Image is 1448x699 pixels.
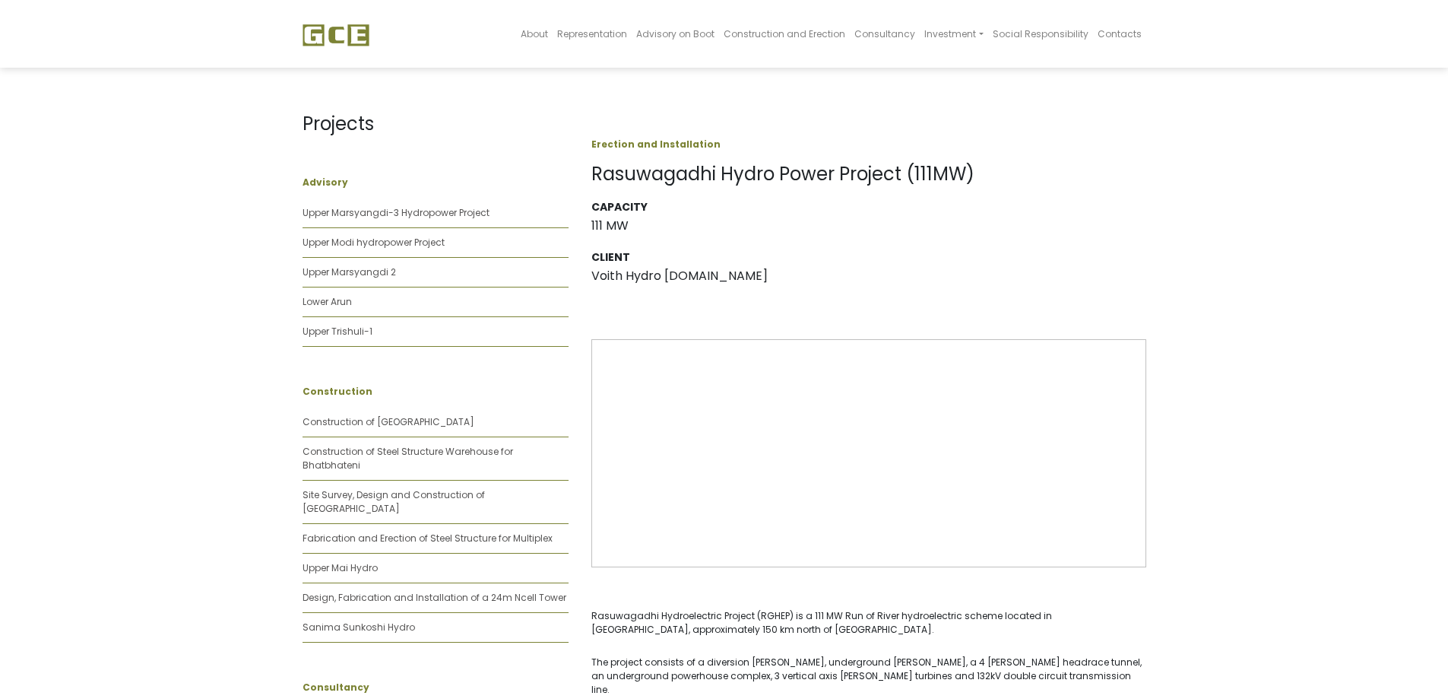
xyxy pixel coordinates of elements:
a: Lower Arun [303,295,352,308]
a: Construction of Steel Structure Warehouse for Bhatbhateni [303,445,513,472]
h3: Client [591,251,1146,264]
a: Consultancy [850,5,920,63]
a: Upper Trishuli-1 [303,325,372,338]
p: Projects [303,110,569,138]
a: Fabrication and Erection of Steel Structure for Multiplex [303,532,553,545]
a: Representation [553,5,632,63]
a: Sanima Sunkoshi Hydro [303,621,415,634]
span: Representation [557,27,627,40]
a: Upper Marsyangdi-3 Hydropower Project [303,206,490,219]
a: Investment [920,5,987,63]
p: The project consists of a diversion [PERSON_NAME], underground [PERSON_NAME], a 4 [PERSON_NAME] h... [591,656,1146,697]
a: Design, Fabrication and Installation of a 24m Ncell Tower [303,591,566,604]
a: About [516,5,553,63]
h3: Capacity [591,201,1146,214]
a: Social Responsibility [988,5,1093,63]
a: Upper Marsyangdi 2 [303,265,396,278]
span: About [521,27,548,40]
p: Construction [303,385,569,399]
a: Advisory on Boot [632,5,719,63]
p: Consultancy [303,681,569,694]
h3: 111 MW [591,218,1146,233]
a: Upper Modi hydropower Project [303,236,445,249]
p: Rasuwagadhi Hydroelectric Project (RGHEP) is a 111 MW Run of River hydroelectric scheme located i... [591,609,1146,637]
h3: Voith Hydro [DOMAIN_NAME] [591,268,1146,283]
h1: Rasuwagadhi Hydro Power Project (111MW) [591,164,1146,186]
span: Social Responsibility [993,27,1088,40]
span: Consultancy [854,27,915,40]
p: Advisory [303,176,569,189]
span: Construction and Erection [724,27,845,40]
p: Erection and Installation [591,138,1146,151]
a: Upper Mai Hydro [303,561,378,574]
img: GCE Group [303,24,369,46]
a: Construction of [GEOGRAPHIC_DATA] [303,415,474,428]
span: Contacts [1098,27,1142,40]
span: Investment [924,27,976,40]
a: Site Survey, Design and Construction of [GEOGRAPHIC_DATA] [303,488,485,515]
a: Contacts [1093,5,1146,63]
a: Construction and Erection [719,5,850,63]
span: Advisory on Boot [636,27,714,40]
